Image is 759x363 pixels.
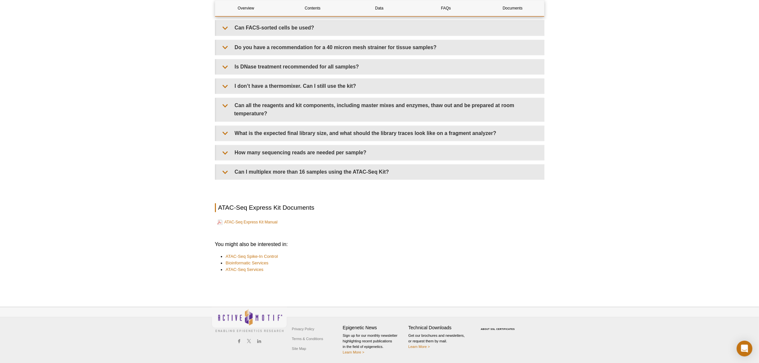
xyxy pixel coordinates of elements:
[737,341,752,356] div: Open Intercom Messenger
[216,59,544,74] summary: Is DNase treatment recommended for all samples?
[217,218,278,226] a: ATAC-Seq Express Kit Manual
[226,266,264,273] a: ATAC-Seq Services
[409,345,430,349] a: Learn More >
[226,253,278,260] a: ATAC-Seq Spike-In Control
[226,260,268,266] a: Bioinformatic Services
[290,344,308,353] a: Site Map
[343,325,405,331] h4: Epigenetic News
[290,324,316,334] a: Privacy Policy
[415,0,477,16] a: FAQs
[216,40,544,55] summary: Do you have a recommendation for a 40 micron mesh strainer for tissue samples?
[216,20,544,35] summary: Can FACS-sorted cells be used?
[474,318,523,333] table: Click to Verify - This site chose Symantec SSL for secure e-commerce and confidential communicati...
[343,333,405,355] p: Sign up for our monthly newsletter highlighting recent publications in the field of epigenetics.
[409,333,471,350] p: Get our brochures and newsletters, or request them by mail.
[216,98,544,121] summary: Can all the reagents and kit components, including master mixes and enzymes, thaw out and be prep...
[216,145,544,160] summary: How many sequencing reads are needed per sample?
[215,203,544,212] h2: ATAC-Seq Express Kit Documents
[343,350,365,354] a: Learn More >
[290,334,325,344] a: Terms & Conditions
[212,307,287,334] img: Active Motif,
[282,0,344,16] a: Contents
[481,328,515,330] a: ABOUT SSL CERTIFICATES
[348,0,410,16] a: Data
[482,0,543,16] a: Documents
[216,79,544,93] summary: I don’t have a thermomixer. Can I still use the kit?
[215,240,544,248] h3: You might also be interested in:
[409,325,471,331] h4: Technical Downloads
[216,126,544,141] summary: What is the expected final library size, and what should the library traces look like on a fragme...
[215,0,277,16] a: Overview
[216,164,544,179] summary: Can I multiplex more than 16 samples using the ATAC-Seq Kit?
